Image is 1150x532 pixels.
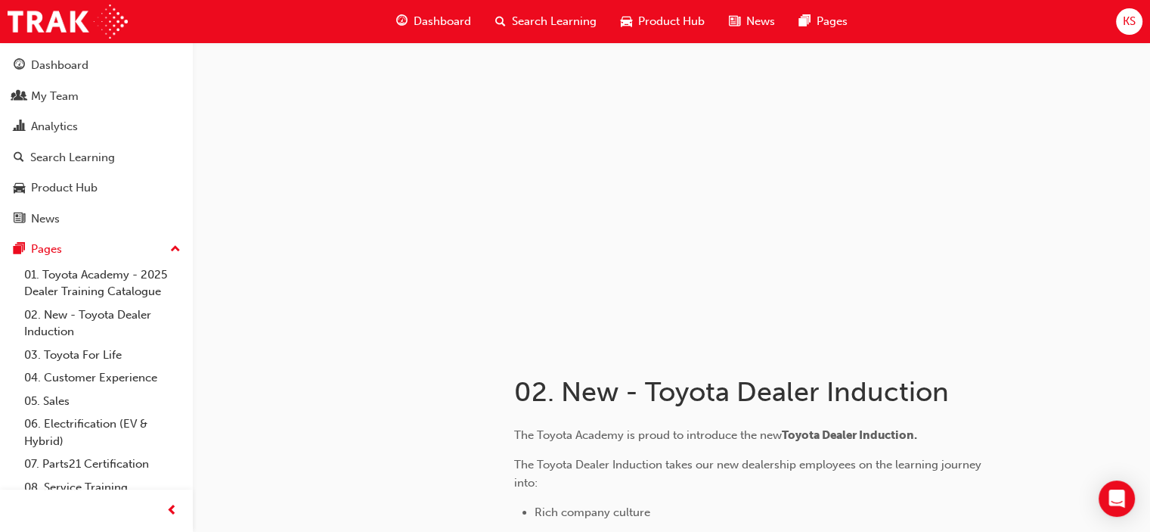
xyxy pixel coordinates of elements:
a: 04. Customer Experience [18,366,187,390]
span: guage-icon [396,12,408,31]
span: people-icon [14,90,25,104]
a: News [6,205,187,233]
span: search-icon [14,151,24,165]
div: Analytics [31,118,78,135]
div: Open Intercom Messenger [1099,481,1135,517]
span: Rich company culture [535,506,650,519]
span: car-icon [621,12,632,31]
button: Pages [6,235,187,263]
a: Product Hub [6,174,187,202]
div: My Team [31,88,79,105]
span: Toyota Dealer Induction. [782,428,917,442]
a: 06. Electrification (EV & Hybrid) [18,412,187,453]
span: Dashboard [414,13,471,30]
span: car-icon [14,182,25,195]
a: Search Learning [6,144,187,172]
span: search-icon [495,12,506,31]
span: The Toyota Academy is proud to introduce the new [514,428,782,442]
a: 08. Service Training [18,476,187,499]
a: 01. Toyota Academy - 2025 Dealer Training Catalogue [18,263,187,303]
span: KS [1123,13,1136,30]
span: guage-icon [14,59,25,73]
span: news-icon [14,213,25,226]
a: Analytics [6,113,187,141]
button: DashboardMy TeamAnalyticsSearch LearningProduct HubNews [6,48,187,235]
span: Pages [817,13,848,30]
a: search-iconSearch Learning [483,6,609,37]
span: Search Learning [512,13,597,30]
a: 05. Sales [18,390,187,413]
span: chart-icon [14,120,25,134]
img: Trak [8,5,128,39]
a: My Team [6,82,187,110]
span: News [746,13,775,30]
div: Pages [31,241,62,258]
span: up-icon [170,240,181,260]
h1: 02. New - Toyota Dealer Induction [514,375,1010,409]
span: pages-icon [799,12,811,31]
span: prev-icon [166,502,178,521]
a: guage-iconDashboard [384,6,483,37]
a: news-iconNews [717,6,787,37]
button: KS [1116,8,1142,35]
a: pages-iconPages [787,6,860,37]
a: 02. New - Toyota Dealer Induction [18,303,187,344]
a: 07. Parts21 Certification [18,453,187,476]
div: Search Learning [30,149,115,166]
span: Product Hub [638,13,705,30]
div: News [31,210,60,228]
div: Dashboard [31,57,88,74]
span: pages-icon [14,243,25,257]
div: Product Hub [31,179,98,197]
a: 03. Toyota For Life [18,344,187,367]
a: Dashboard [6,51,187,79]
a: car-iconProduct Hub [609,6,717,37]
span: The Toyota Dealer Induction takes our new dealership employees on the learning journey into: [514,458,984,490]
span: news-icon [729,12,740,31]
